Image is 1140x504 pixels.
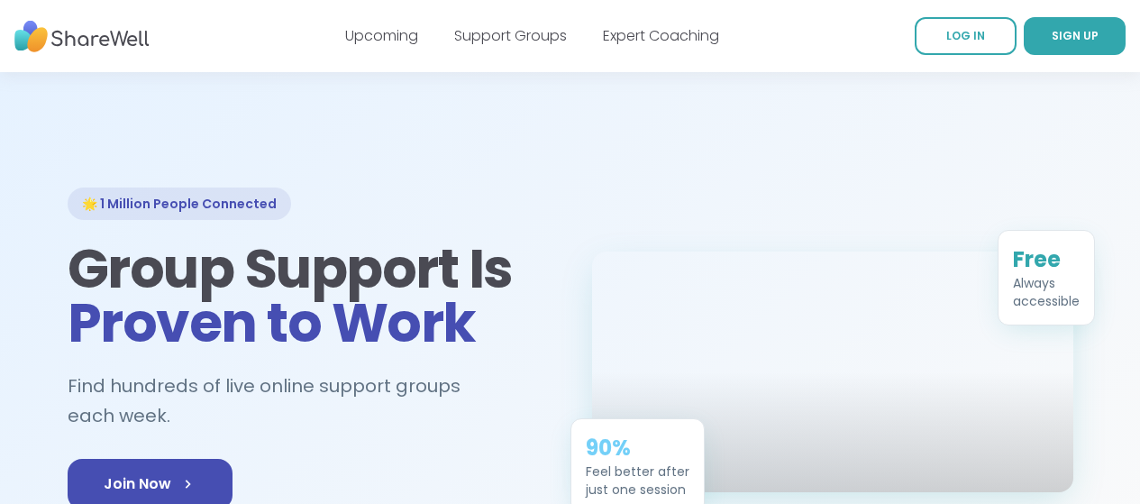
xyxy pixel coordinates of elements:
[586,463,689,499] div: Feel better after just one session
[14,12,150,61] img: ShareWell Nav Logo
[68,188,291,220] div: 🌟 1 Million People Connected
[1024,17,1126,55] a: SIGN UP
[603,25,719,46] a: Expert Coaching
[1013,245,1080,274] div: Free
[68,242,549,350] h1: Group Support Is
[68,371,549,430] h2: Find hundreds of live online support groups each week.
[454,25,567,46] a: Support Groups
[104,473,196,495] span: Join Now
[915,17,1017,55] a: LOG IN
[1013,274,1080,310] div: Always accessible
[345,25,418,46] a: Upcoming
[586,434,689,463] div: 90%
[68,285,476,361] span: Proven to Work
[1052,28,1099,43] span: SIGN UP
[946,28,985,43] span: LOG IN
